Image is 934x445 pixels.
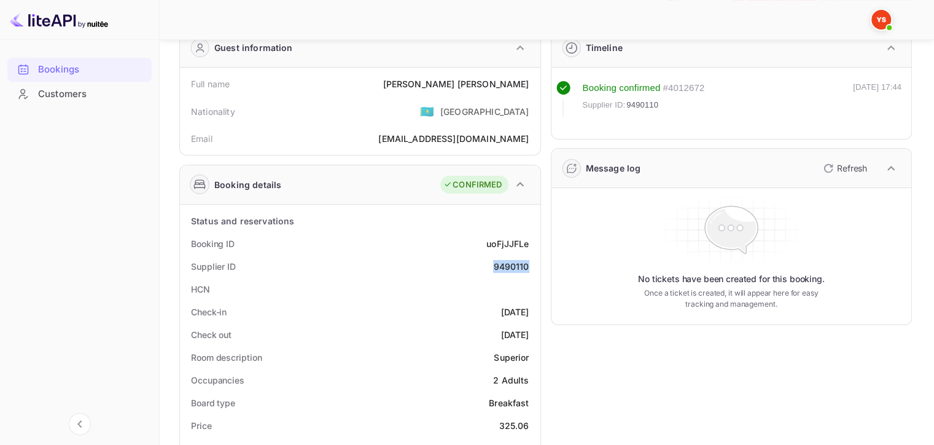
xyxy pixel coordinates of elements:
div: Full name [191,77,230,90]
span: Supplier ID: [583,99,626,111]
div: Message log [586,162,641,175]
div: 2 Adults [493,374,529,387]
div: HCN [191,283,210,296]
span: 9490110 [626,99,658,111]
div: Bookings [7,58,152,82]
div: Nationality [191,105,235,118]
a: Customers [7,82,152,105]
button: Refresh [816,159,872,178]
div: 325.06 [499,419,529,432]
div: uoFjJJFLe [486,237,529,250]
button: Collapse navigation [69,413,91,435]
div: [DATE] [501,328,529,341]
p: Refresh [837,162,867,175]
div: Price [191,419,212,432]
div: Supplier ID [191,260,236,273]
div: Customers [7,82,152,106]
a: Bookings [7,58,152,81]
div: Status and reservations [191,215,294,227]
p: No tickets have been created for this booking. [638,273,825,285]
p: Once a ticket is created, it will appear here for easy tracking and management. [635,288,828,310]
div: 9490110 [493,260,529,273]
img: Yandex Support [871,10,891,30]
div: Email [191,132,212,145]
div: Superior [494,351,529,364]
div: [GEOGRAPHIC_DATA] [440,105,529,118]
div: # 4012672 [663,81,704,95]
div: [PERSON_NAME] [PERSON_NAME] [383,77,529,90]
div: Bookings [38,63,146,77]
div: [DATE] [501,305,529,318]
div: Check out [191,328,232,341]
div: CONFIRMED [443,179,502,191]
div: [DATE] 17:44 [853,81,901,117]
div: Board type [191,396,235,409]
div: Customers [38,87,146,101]
div: Check-in [191,305,227,318]
div: Occupancies [191,374,244,387]
div: Breakfast [489,396,529,409]
div: Booking ID [191,237,235,250]
img: LiteAPI logo [10,10,108,30]
span: United States [420,100,434,122]
div: Guest information [214,41,293,54]
div: Room description [191,351,262,364]
div: Booking confirmed [583,81,661,95]
div: [EMAIL_ADDRESS][DOMAIN_NAME] [378,132,529,145]
div: Booking details [214,178,281,191]
div: Timeline [586,41,623,54]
